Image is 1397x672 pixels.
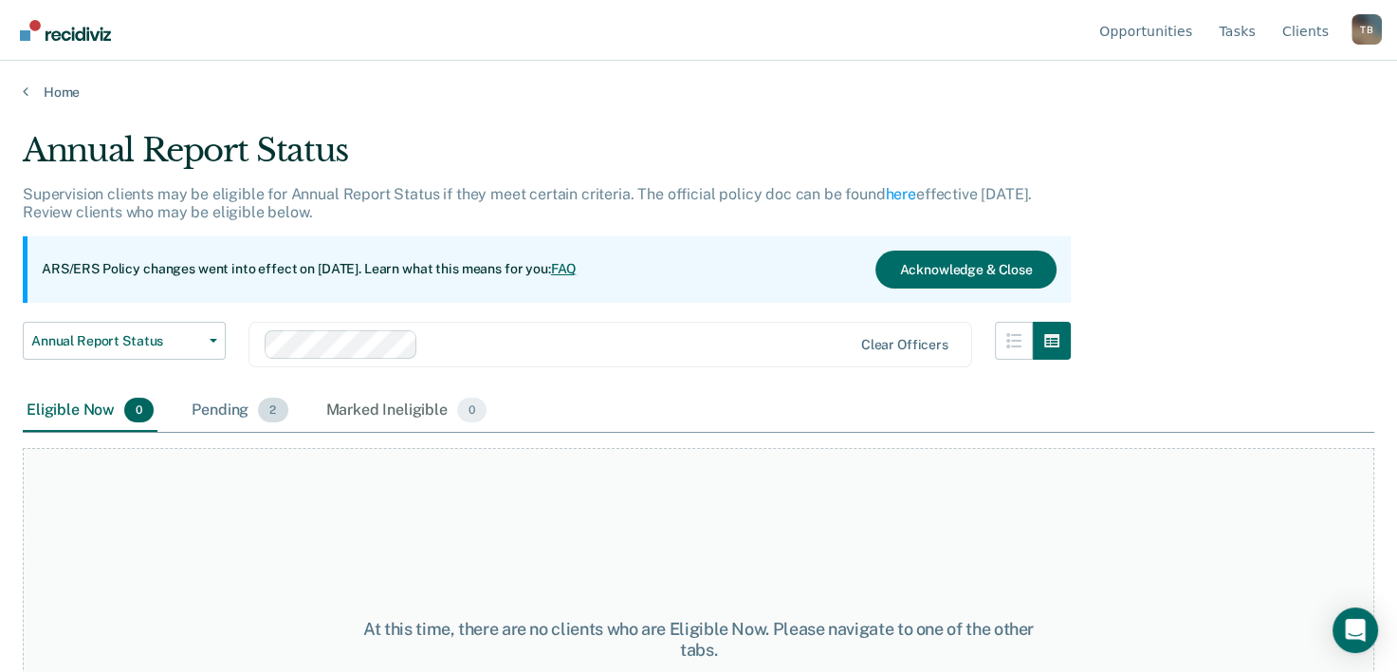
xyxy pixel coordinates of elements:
div: T B [1351,14,1382,45]
button: Annual Report Status [23,322,226,360]
div: Annual Report Status [23,131,1071,185]
a: FAQ [551,261,578,276]
button: Profile dropdown button [1351,14,1382,45]
p: ARS/ERS Policy changes went into effect on [DATE]. Learn what this means for you: [42,260,577,279]
span: Annual Report Status [31,333,202,349]
span: 0 [124,398,154,422]
div: Clear officers [861,337,948,353]
img: Recidiviz [20,20,111,41]
div: Open Intercom Messenger [1333,607,1378,653]
a: Home [23,84,1374,101]
button: Acknowledge & Close [875,251,1056,289]
div: Pending2 [188,390,291,432]
span: 2 [258,398,287,422]
span: 0 [457,398,487,422]
a: here [886,185,916,203]
div: At this time, there are no clients who are Eligible Now. Please navigate to one of the other tabs. [361,619,1037,660]
div: Eligible Now0 [23,390,157,432]
p: Supervision clients may be eligible for Annual Report Status if they meet certain criteria. The o... [23,185,1032,221]
div: Marked Ineligible0 [322,390,491,432]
